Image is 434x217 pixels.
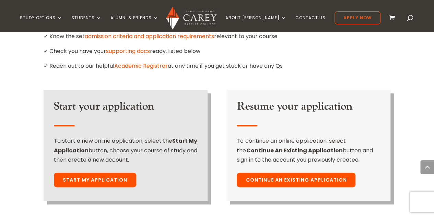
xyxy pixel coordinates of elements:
span: To start a new online application, select the [54,137,172,145]
a: Contact Us [295,15,326,32]
strong: Start My Application [54,137,197,154]
img: Carey Baptist College [166,7,216,30]
a: admission criteria and application requirements [85,32,214,40]
a: supporting docs [106,47,150,55]
a: Study Options [20,15,62,32]
p: ✓ Check you have your ready, listed below [44,46,391,61]
p: ✓ Know the set relevant to your course [44,32,391,46]
a: About [PERSON_NAME] [225,15,286,32]
a: Start My Application [54,173,136,187]
h3: Resume your application [237,100,380,117]
span: button, choose your course of study and then create a new account. [54,147,197,164]
a: Apply Now [335,11,380,24]
a: Academic Registrar [114,62,168,70]
strong: Continue An Existing Application [246,147,342,154]
span: To continue an online application, select the [237,137,345,154]
a: Continue An Existing Application [237,173,355,187]
p: ✓ Reach out to our helpful at any time if you get stuck or have any Qs [44,61,391,70]
span: button and sign in to the account you previously created. [237,147,373,164]
h3: Start your application [54,100,197,117]
a: Students [71,15,102,32]
a: Alumni & Friends [110,15,159,32]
